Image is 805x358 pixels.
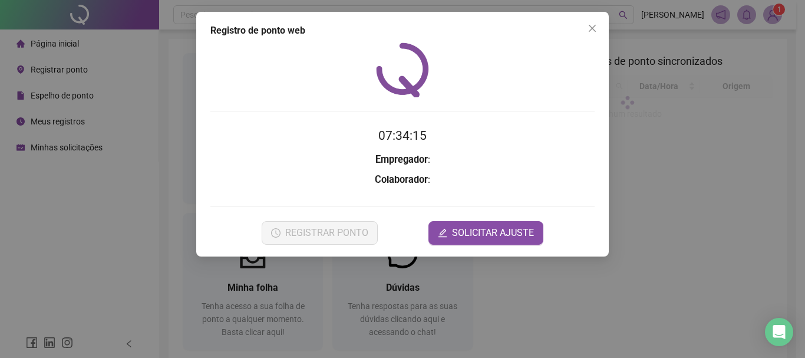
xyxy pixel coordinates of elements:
[210,24,595,38] div: Registro de ponto web
[375,174,428,185] strong: Colaborador
[452,226,534,240] span: SOLICITAR AJUSTE
[765,318,793,346] div: Open Intercom Messenger
[210,152,595,167] h3: :
[378,129,427,143] time: 07:34:15
[376,42,429,97] img: QRPoint
[375,154,428,165] strong: Empregador
[583,19,602,38] button: Close
[428,221,543,245] button: editSOLICITAR AJUSTE
[262,221,378,245] button: REGISTRAR PONTO
[438,228,447,238] span: edit
[210,172,595,188] h3: :
[588,24,597,33] span: close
